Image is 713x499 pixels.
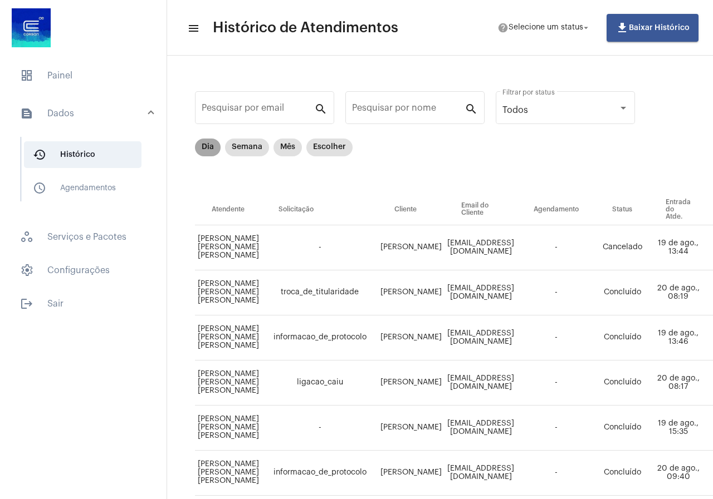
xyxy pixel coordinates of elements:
[378,451,445,496] td: [PERSON_NAME]
[649,225,707,270] td: 19 de ago., 13:44
[517,360,595,406] td: -
[649,451,707,496] td: 20 de ago., 09:40
[649,360,707,406] td: 20 de ago., 08:17
[378,270,445,315] td: [PERSON_NAME]
[225,139,269,156] mat-chip: Semana
[24,141,141,168] span: Histórico
[195,451,262,496] td: [PERSON_NAME] [PERSON_NAME] [PERSON_NAME]
[195,270,262,315] td: [PERSON_NAME] [PERSON_NAME] [PERSON_NAME]
[378,315,445,360] td: [PERSON_NAME]
[281,288,359,296] span: troca_de_titularidade
[445,225,517,270] td: [EMAIL_ADDRESS][DOMAIN_NAME]
[649,194,707,225] th: Entrada do Atde.
[11,224,155,250] span: Serviços e Pacotes
[502,106,528,115] span: Todos
[445,315,517,360] td: [EMAIL_ADDRESS][DOMAIN_NAME]
[465,102,478,115] mat-icon: search
[7,96,167,131] mat-expansion-panel-header: sidenav iconDados
[517,451,595,496] td: -
[378,194,445,225] th: Cliente
[445,360,517,406] td: [EMAIL_ADDRESS][DOMAIN_NAME]
[33,148,46,161] mat-icon: sidenav icon
[33,181,46,195] mat-icon: sidenav icon
[20,230,33,244] span: sidenav icon
[517,315,595,360] td: -
[20,264,33,277] span: sidenav icon
[581,23,591,33] mat-icon: arrow_drop_down
[11,290,155,317] span: Sair
[445,194,517,225] th: Email do Cliente
[595,225,649,270] td: Cancelado
[649,270,707,315] td: 20 de ago., 08:19
[20,107,149,120] mat-panel-title: Dados
[517,225,595,270] td: -
[7,131,167,217] div: sidenav iconDados
[306,139,353,156] mat-chip: Escolher
[274,333,367,341] span: informacao_de_protocolo
[352,105,465,115] input: Pesquisar por nome
[187,22,198,35] mat-icon: sidenav icon
[314,102,328,115] mat-icon: search
[274,139,302,156] mat-chip: Mês
[445,406,517,451] td: [EMAIL_ADDRESS][DOMAIN_NAME]
[213,19,398,37] span: Histórico de Atendimentos
[497,22,509,33] mat-icon: help
[202,105,314,115] input: Pesquisar por email
[195,315,262,360] td: [PERSON_NAME] [PERSON_NAME] [PERSON_NAME]
[445,270,517,315] td: [EMAIL_ADDRESS][DOMAIN_NAME]
[616,21,629,34] mat-icon: file_download
[195,139,221,156] mat-chip: Dia
[595,406,649,451] td: Concluído
[11,62,155,89] span: Painel
[20,297,33,310] mat-icon: sidenav icon
[595,315,649,360] td: Concluído
[607,14,699,42] button: Baixar Histórico
[649,406,707,451] td: 19 de ago., 15:35
[9,6,53,50] img: d4669ae0-8c07-2337-4f67-34b0df7f5ae4.jpeg
[517,270,595,315] td: -
[319,423,321,431] span: -
[445,451,517,496] td: [EMAIL_ADDRESS][DOMAIN_NAME]
[378,360,445,406] td: [PERSON_NAME]
[262,194,378,225] th: Solicitação
[491,17,598,39] button: Selecione um status
[195,225,262,270] td: [PERSON_NAME] [PERSON_NAME] [PERSON_NAME]
[274,468,367,476] span: informacao_de_protocolo
[595,194,649,225] th: Status
[616,24,690,32] span: Baixar Histórico
[378,406,445,451] td: [PERSON_NAME]
[595,451,649,496] td: Concluído
[297,378,343,386] span: ligacao_caiu
[20,107,33,120] mat-icon: sidenav icon
[195,360,262,406] td: [PERSON_NAME] [PERSON_NAME] [PERSON_NAME]
[595,270,649,315] td: Concluído
[20,69,33,82] span: sidenav icon
[595,360,649,406] td: Concluído
[24,175,141,201] span: Agendamentos
[517,194,595,225] th: Agendamento
[517,406,595,451] td: -
[649,315,707,360] td: 19 de ago., 13:46
[378,225,445,270] td: [PERSON_NAME]
[195,194,262,225] th: Atendente
[195,406,262,451] td: [PERSON_NAME] [PERSON_NAME] [PERSON_NAME]
[509,24,583,32] span: Selecione um status
[11,257,155,284] span: Configurações
[319,243,321,251] span: -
